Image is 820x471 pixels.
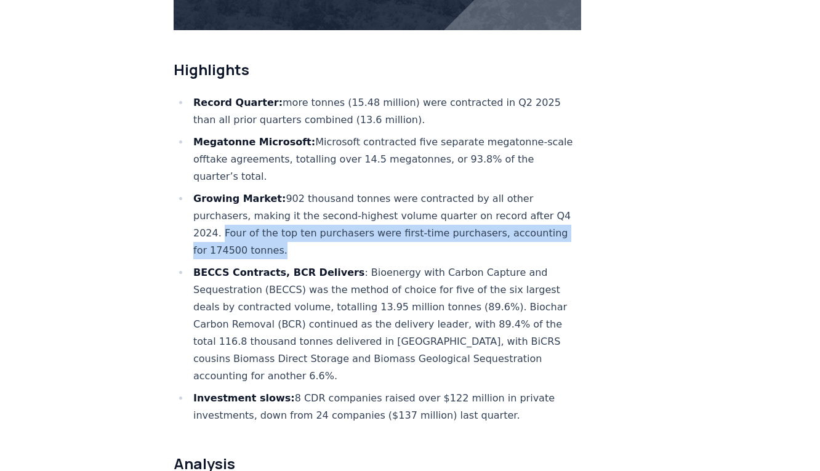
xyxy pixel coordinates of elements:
li: : Bioenergy with Carbon Capture and Sequestration (BECCS) was the method of choice for five of th... [190,264,581,385]
strong: BECCS Contracts, BCR Delivers [193,267,364,278]
li: 8 CDR companies raised over $122 million in private investments, down from 24 companies ($137 mil... [190,390,581,424]
h2: Highlights [174,60,581,79]
strong: Megatonne Microsoft: [193,136,315,148]
strong: Growing Market: [193,193,286,204]
strong: Record Quarter: [193,97,283,108]
strong: Investment slows: [193,392,295,404]
li: Microsoft contracted five separate megatonne-scale offtake agreements, totalling over 14.5 megato... [190,134,581,185]
li: more tonnes (15.48 million) were contracted in Q2 2025 than all prior quarters combined (13.6 mil... [190,94,581,129]
li: 902 thousand tonnes were contracted by all other purchasers, making it the second-highest volume ... [190,190,581,259]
